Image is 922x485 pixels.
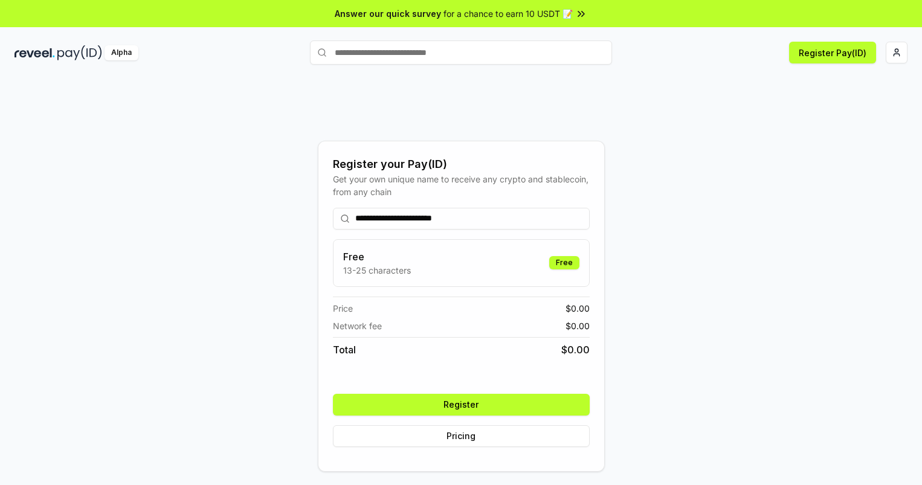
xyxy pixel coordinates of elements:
[333,342,356,357] span: Total
[15,45,55,60] img: reveel_dark
[566,302,590,315] span: $ 0.00
[333,320,382,332] span: Network fee
[335,7,441,20] span: Answer our quick survey
[343,249,411,264] h3: Free
[566,320,590,332] span: $ 0.00
[105,45,138,60] div: Alpha
[561,342,590,357] span: $ 0.00
[549,256,579,269] div: Free
[57,45,102,60] img: pay_id
[789,42,876,63] button: Register Pay(ID)
[333,156,590,173] div: Register your Pay(ID)
[333,394,590,416] button: Register
[333,302,353,315] span: Price
[343,264,411,277] p: 13-25 characters
[443,7,573,20] span: for a chance to earn 10 USDT 📝
[333,173,590,198] div: Get your own unique name to receive any crypto and stablecoin, from any chain
[333,425,590,447] button: Pricing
